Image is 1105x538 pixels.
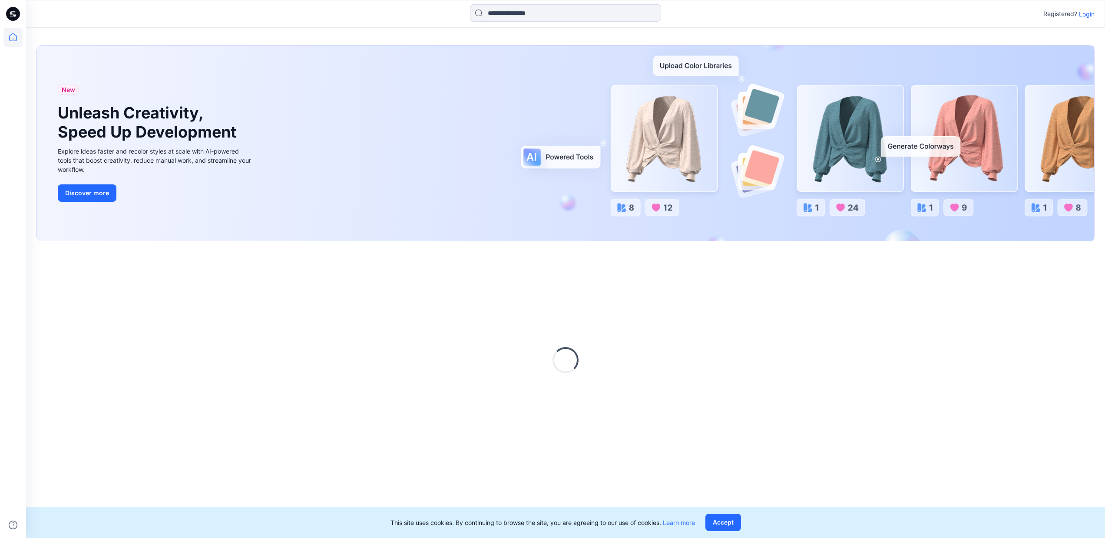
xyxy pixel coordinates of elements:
[58,184,253,202] a: Discover more
[58,184,116,202] button: Discover more
[58,104,240,141] h1: Unleash Creativity, Speed Up Development
[1043,9,1077,19] p: Registered?
[390,518,695,527] p: This site uses cookies. By continuing to browse the site, you are agreeing to our use of cookies.
[705,514,741,531] button: Accept
[58,147,253,174] div: Explore ideas faster and recolor styles at scale with AI-powered tools that boost creativity, red...
[1079,10,1095,19] p: Login
[663,519,695,526] a: Learn more
[62,85,75,95] span: New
